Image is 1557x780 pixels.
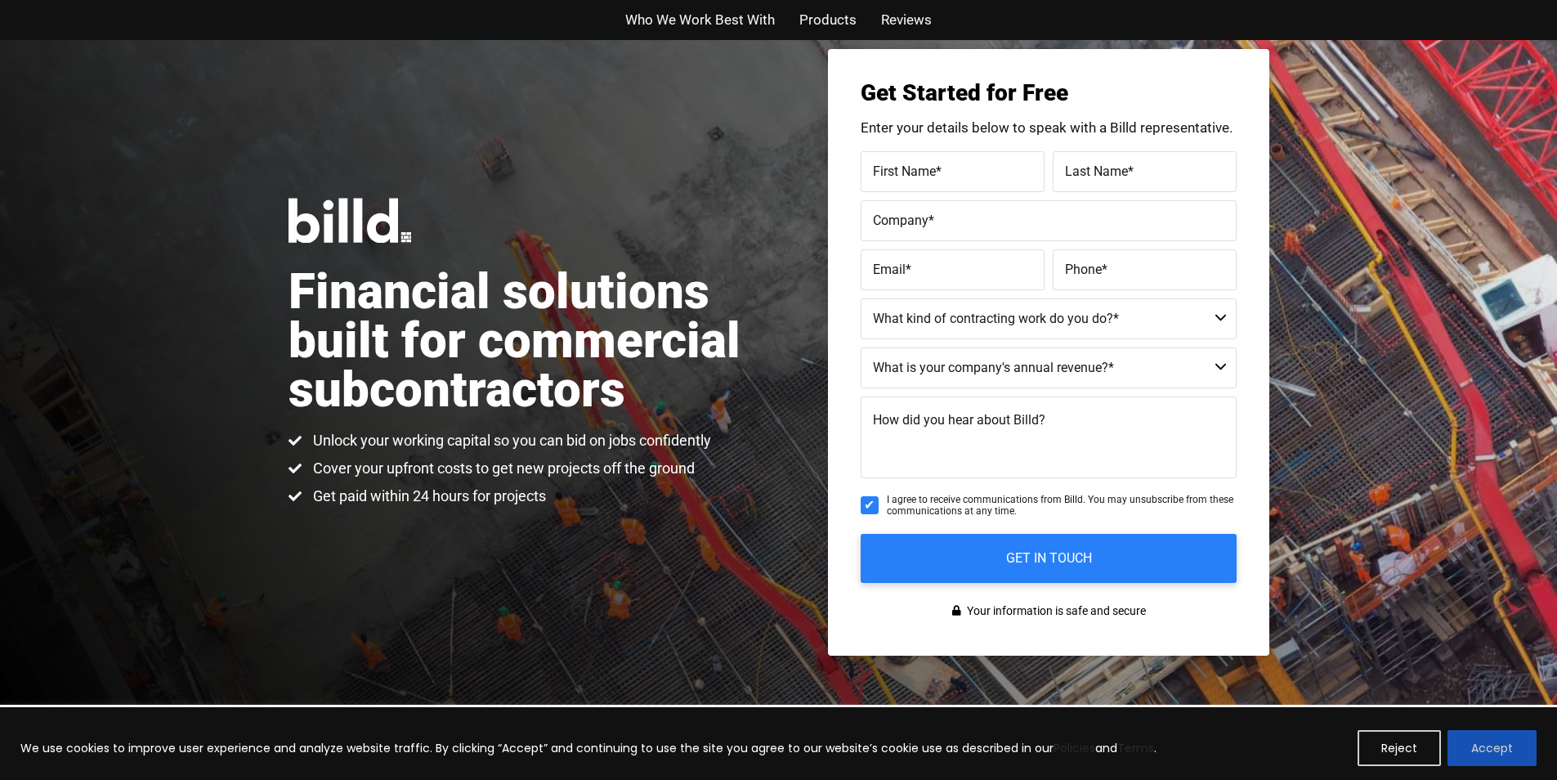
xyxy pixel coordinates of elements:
[861,534,1237,583] input: GET IN TOUCH
[20,738,1157,758] p: We use cookies to improve user experience and analyze website traffic. By clicking “Accept” and c...
[1358,730,1441,766] button: Reject
[1065,261,1102,276] span: Phone
[309,459,695,478] span: Cover your upfront costs to get new projects off the ground
[799,8,857,32] a: Products
[1054,740,1095,756] a: Policies
[861,82,1237,105] h3: Get Started for Free
[309,486,546,506] span: Get paid within 24 hours for projects
[861,496,879,514] input: I agree to receive communications from Billd. You may unsubscribe from these communications at an...
[963,599,1146,623] span: Your information is safe and secure
[873,412,1045,428] span: How did you hear about Billd?
[887,494,1237,518] span: I agree to receive communications from Billd. You may unsubscribe from these communications at an...
[1117,740,1154,756] a: Terms
[1065,163,1128,178] span: Last Name
[873,163,936,178] span: First Name
[873,261,906,276] span: Email
[881,8,932,32] a: Reviews
[625,8,775,32] a: Who We Work Best With
[1447,730,1537,766] button: Accept
[873,212,928,227] span: Company
[309,431,711,451] span: Unlock your working capital so you can bid on jobs confidently
[861,121,1237,135] p: Enter your details below to speak with a Billd representative.
[289,267,779,415] h1: Financial solutions built for commercial subcontractors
